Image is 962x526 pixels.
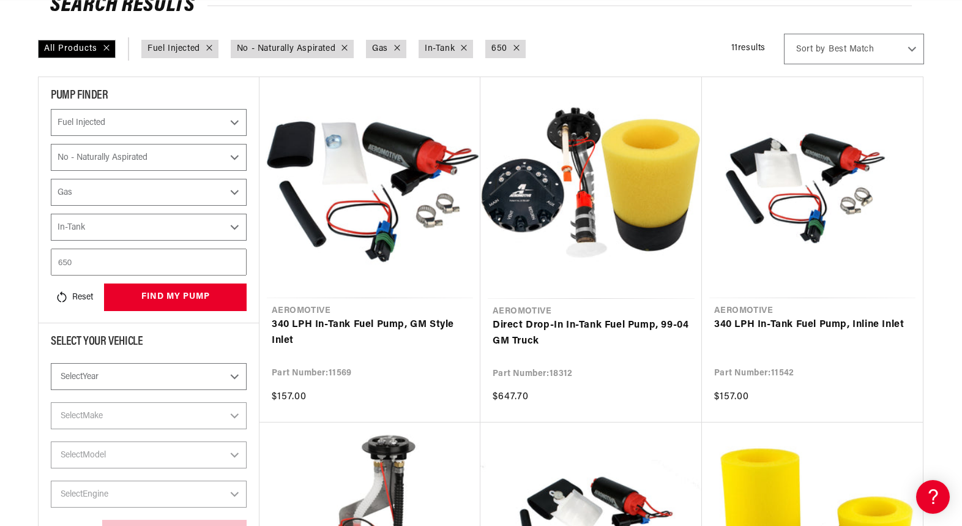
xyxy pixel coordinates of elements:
a: Direct Drop-In In-Tank Fuel Pump, 99-04 GM Truck [493,318,690,349]
div: Frequently Asked Questions [12,135,233,147]
span: Sort by [796,43,826,56]
a: Carbureted Fuel Pumps [12,174,233,193]
input: Enter Horsepower [51,249,247,276]
select: Sort by [784,34,924,64]
a: 650 [491,42,507,56]
a: POWERED BY ENCHANT [168,353,236,364]
a: EFI Fuel Pumps [12,212,233,231]
select: Fuel [51,179,247,206]
div: All Products [38,40,116,58]
div: Select Your Vehicle [51,336,247,351]
div: General [12,85,233,97]
select: Engine [51,481,247,508]
a: Fuel Injected [147,42,200,56]
a: Gas [372,42,388,56]
a: 340 LPH In-Tank Fuel Pump, GM Style Inlet [272,317,468,348]
a: 340 Stealth Fuel Pumps [12,231,233,250]
span: PUMP FINDER [51,89,108,102]
a: No - Naturally Aspirated [237,42,335,56]
button: Contact Us [12,328,233,349]
a: 340 LPH In-Tank Fuel Pump, Inline Inlet [714,317,911,333]
select: Year [51,363,247,390]
span: 11 results [731,43,766,53]
a: In-Tank [425,42,455,56]
select: Power Adder [51,144,247,171]
a: EFI Regulators [12,155,233,174]
button: Reset [51,284,96,310]
a: Carbureted Regulators [12,193,233,212]
select: Model [51,441,247,468]
button: find my pump [104,284,247,311]
select: Mounting [51,214,247,241]
a: Brushless Fuel Pumps [12,250,233,269]
select: CARB or EFI [51,109,247,136]
select: Make [51,402,247,429]
a: Getting Started [12,104,233,123]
